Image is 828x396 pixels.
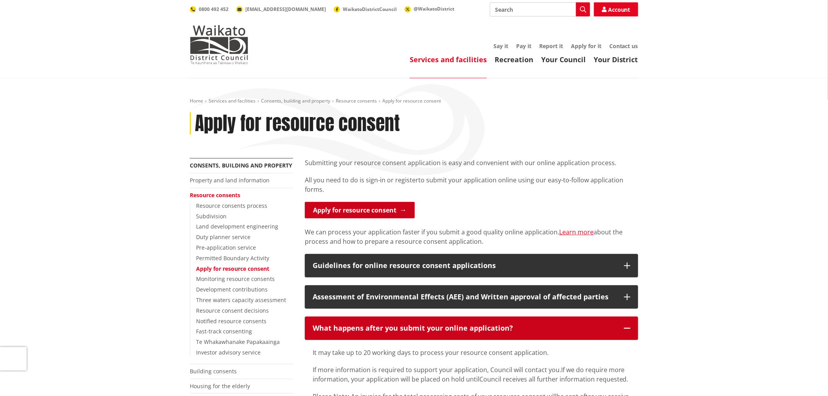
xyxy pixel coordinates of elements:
[410,55,487,64] a: Services and facilities
[594,2,638,16] a: Account
[490,2,590,16] input: Search input
[516,42,531,50] a: Pay it
[405,5,454,12] a: @WaikatoDistrict
[196,254,269,262] a: Permitted Boundary Activity
[305,176,418,184] span: All you need to do is sign-in or register
[196,233,250,241] a: Duty planner service
[334,6,397,13] a: WaikatoDistrictCouncil
[414,5,454,12] span: @WaikatoDistrict
[305,227,638,246] p: We can process your application faster if you submit a good quality online application. about the...
[196,223,278,230] a: Land development engineering
[571,42,601,50] a: Apply for it
[539,42,563,50] a: Report it
[190,382,250,390] a: Housing for the elderly
[609,42,638,50] a: Contact us
[196,286,268,293] a: Development contributions
[190,162,292,169] a: Consents, building and property
[190,191,240,199] a: Resource consents
[305,175,638,194] p: to submit your application online using our easy-to-follow application forms.
[196,338,280,346] a: Te Whakawhanake Papakaainga
[199,6,229,13] span: 0800 492 452
[190,97,203,104] a: Home
[196,244,256,251] a: Pre-application service
[196,275,275,283] a: Monitoring resource consents
[305,202,415,218] a: Apply for resource consent
[305,254,638,277] button: Guidelines for online resource consent applications
[559,228,594,236] a: Learn more
[196,202,267,209] a: Resource consents process
[190,25,248,64] img: Waikato District Council - Te Kaunihera aa Takiwaa o Waikato
[305,285,638,309] button: Assessment of Environmental Effects (AEE) and Written approval of affected parties
[313,348,630,357] p: It may take up to 20 working days to process your resource consent application. ​
[196,296,286,304] a: Three waters capacity assessment
[209,97,256,104] a: Services and facilities
[190,6,229,13] a: 0800 492 452
[196,265,269,272] a: Apply for resource consent
[190,176,270,184] a: Property and land information
[313,293,616,301] div: Assessment of Environmental Effects (AEE) and Written approval of affected parties
[792,363,820,391] iframe: Messenger Launcher
[196,307,269,314] a: Resource consent decisions
[313,324,616,332] div: What happens after you submit your online application?
[196,317,266,325] a: Notified resource consents
[190,98,638,104] nav: breadcrumb
[236,6,326,13] a: [EMAIL_ADDRESS][DOMAIN_NAME]
[305,317,638,340] button: What happens after you submit your online application?
[495,55,533,64] a: Recreation
[313,262,616,270] div: Guidelines for online resource consent applications
[195,112,400,135] h1: Apply for resource consent
[190,367,237,375] a: Building consents
[493,42,508,50] a: Say it
[305,158,616,167] span: Submitting your resource consent application is easy and convenient with our online application p...
[382,97,441,104] span: Apply for resource consent
[336,97,377,104] a: Resource consents
[594,55,638,64] a: Your District
[343,6,397,13] span: WaikatoDistrictCouncil
[261,97,330,104] a: Consents, building and property
[541,55,586,64] a: Your Council
[196,212,227,220] a: Subdivision
[245,6,326,13] span: [EMAIL_ADDRESS][DOMAIN_NAME]
[196,328,252,335] a: Fast-track consenting
[313,365,630,384] p: If more information is required to support your application, Council will contact you.If we do re...
[196,349,261,356] a: Investor advisory service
